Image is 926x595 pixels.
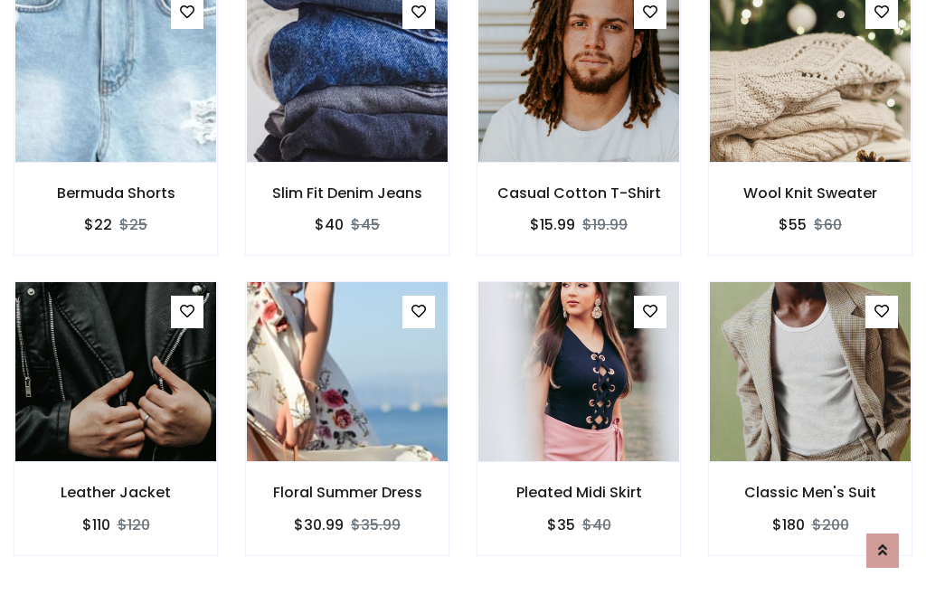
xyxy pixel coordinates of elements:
[779,216,807,233] h6: $55
[709,484,912,501] h6: Classic Men's Suit
[119,214,147,235] del: $25
[118,515,150,535] del: $120
[547,516,575,534] h6: $35
[351,515,401,535] del: $35.99
[84,216,112,233] h6: $22
[582,214,628,235] del: $19.99
[814,214,842,235] del: $60
[351,214,380,235] del: $45
[582,515,611,535] del: $40
[477,184,680,202] h6: Casual Cotton T-Shirt
[14,484,217,501] h6: Leather Jacket
[246,184,449,202] h6: Slim Fit Denim Jeans
[294,516,344,534] h6: $30.99
[315,216,344,233] h6: $40
[14,184,217,202] h6: Bermuda Shorts
[772,516,805,534] h6: $180
[246,484,449,501] h6: Floral Summer Dress
[709,184,912,202] h6: Wool Knit Sweater
[812,515,849,535] del: $200
[477,484,680,501] h6: Pleated Midi Skirt
[530,216,575,233] h6: $15.99
[82,516,110,534] h6: $110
